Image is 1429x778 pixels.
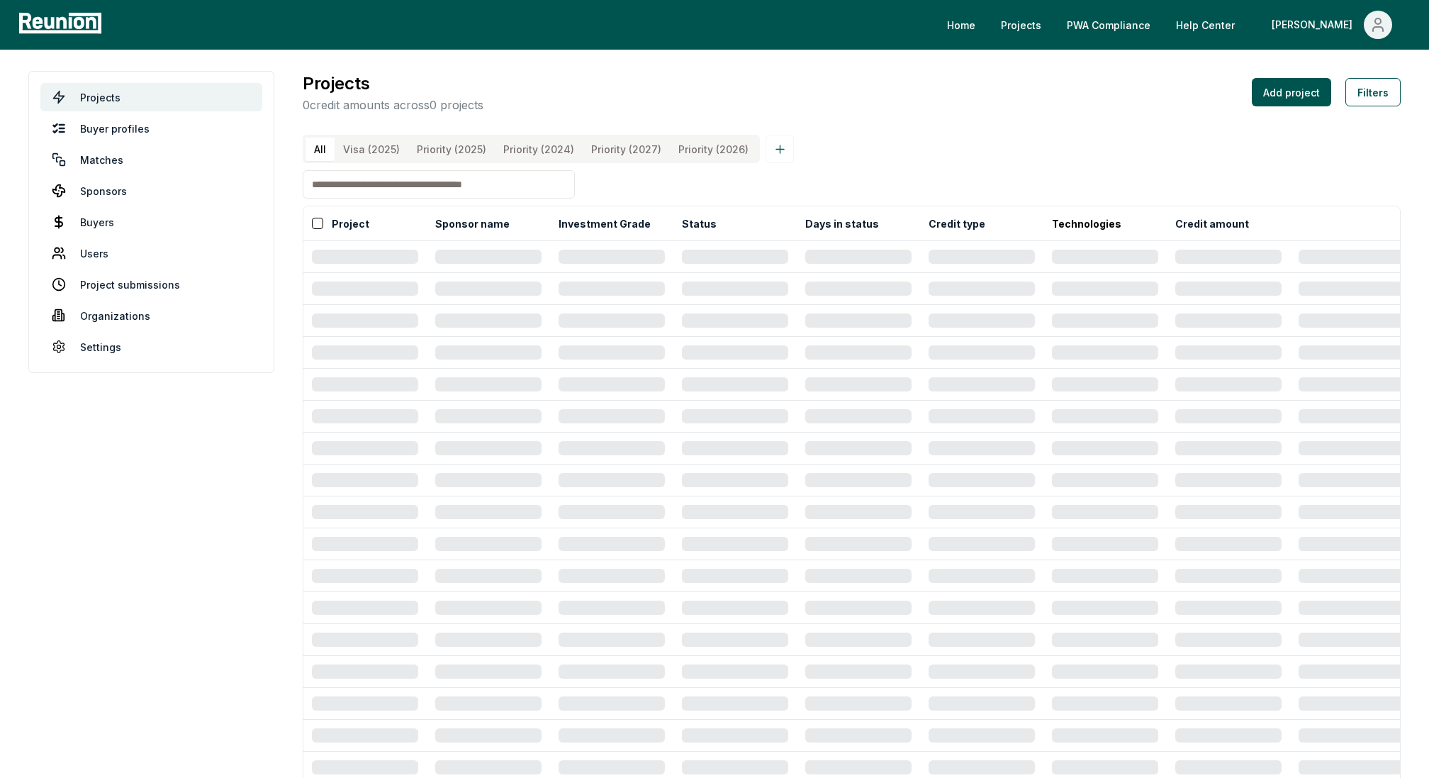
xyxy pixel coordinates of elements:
[936,11,987,39] a: Home
[495,138,583,161] button: Priority (2024)
[990,11,1053,39] a: Projects
[40,114,262,143] a: Buyer profiles
[670,138,757,161] button: Priority (2026)
[556,209,654,238] button: Investment Grade
[1345,78,1401,106] button: Filters
[40,301,262,330] a: Organizations
[1172,209,1252,238] button: Credit amount
[679,209,719,238] button: Status
[936,11,1415,39] nav: Main
[40,145,262,174] a: Matches
[926,209,988,238] button: Credit type
[1252,78,1331,106] button: Add project
[432,209,512,238] button: Sponsor name
[40,208,262,236] a: Buyers
[1055,11,1162,39] a: PWA Compliance
[1165,11,1246,39] a: Help Center
[303,71,483,96] h3: Projects
[1272,11,1358,39] div: [PERSON_NAME]
[40,333,262,361] a: Settings
[40,239,262,267] a: Users
[306,138,335,161] button: All
[1260,11,1403,39] button: [PERSON_NAME]
[40,83,262,111] a: Projects
[303,96,483,113] p: 0 credit amounts across 0 projects
[40,270,262,299] a: Project submissions
[335,138,408,161] button: Visa (2025)
[329,209,372,238] button: Project
[40,177,262,205] a: Sponsors
[802,209,882,238] button: Days in status
[583,138,670,161] button: Priority (2027)
[408,138,495,161] button: Priority (2025)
